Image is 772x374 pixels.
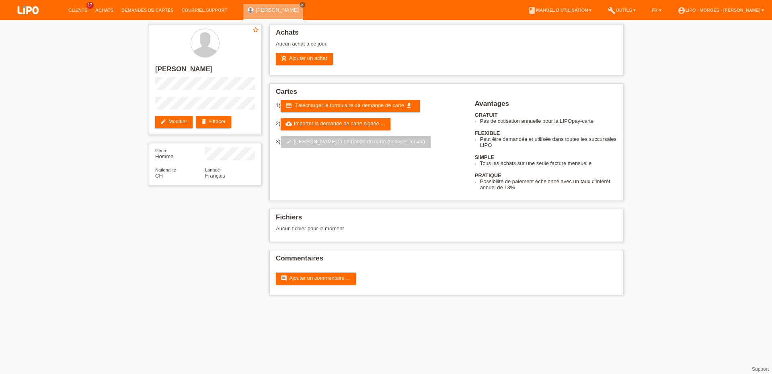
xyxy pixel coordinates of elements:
[528,6,536,14] i: book
[285,120,292,127] i: cloud_upload
[524,8,595,12] a: bookManuel d’utilisation ▾
[155,147,205,159] div: Homme
[475,172,501,178] b: PRATIQUE
[285,138,292,145] i: check
[648,8,665,12] a: FR ▾
[480,118,617,124] li: Pas de cotisation annuelle pour la LIPOpay-carte
[475,112,498,118] b: GRATUIT
[608,6,616,14] i: build
[281,136,431,148] a: check[PERSON_NAME] la demande de carte (finaliser l’envoi)
[276,254,617,267] h2: Commentaires
[281,100,420,112] a: credit_card Télécharger le formulaire de demande de carte get_app
[604,8,639,12] a: buildOutils ▾
[276,118,465,130] div: 2)
[281,275,287,281] i: comment
[276,41,617,53] div: Aucun achat à ce jour.
[480,160,617,166] li: Tous les achats sur une seule facture mensuelle
[295,102,404,108] span: Télécharger le formulaire de demande de carte
[252,26,259,33] i: star_border
[196,116,231,128] a: deleteEffacer
[252,26,259,35] a: star_border
[155,116,193,128] a: editModifier
[8,17,48,23] a: LIPO pay
[276,53,333,65] a: add_shopping_cartAjouter un achat
[300,3,304,7] i: close
[155,65,255,77] h2: [PERSON_NAME]
[678,6,686,14] i: account_circle
[117,8,178,12] a: Demandes de cartes
[276,225,522,231] div: Aucun fichier pour le moment
[276,273,356,285] a: commentAjouter un commentaire ...
[276,136,465,148] div: 3)
[86,2,94,9] span: 17
[673,8,768,12] a: account_circleLIPO - Morges - [PERSON_NAME] ▾
[276,100,465,112] div: 1)
[480,136,617,148] li: Peut être demandée et utilisée dans toutes les succursales LIPO
[475,154,494,160] b: SIMPLE
[160,118,166,125] i: edit
[285,102,292,109] i: credit_card
[155,167,176,172] span: Nationalité
[64,8,91,12] a: Clients
[276,29,617,41] h2: Achats
[178,8,231,12] a: Courriel Support
[475,130,500,136] b: FLEXIBLE
[256,7,299,13] a: [PERSON_NAME]
[205,167,220,172] span: Langue
[752,366,769,372] a: Support
[281,55,287,62] i: add_shopping_cart
[91,8,117,12] a: Achats
[281,118,391,130] a: cloud_uploadImporter la demande de carte signée ...
[155,148,168,153] span: Genre
[276,213,617,225] h2: Fichiers
[201,118,207,125] i: delete
[480,178,617,190] li: Possibilité de paiement échelonné avec un taux d'intérêt annuel de 13%
[276,88,617,100] h2: Cartes
[300,2,305,8] a: close
[155,173,163,179] span: Suisse
[205,173,225,179] span: Français
[406,102,412,109] i: get_app
[475,100,617,112] h2: Avantages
